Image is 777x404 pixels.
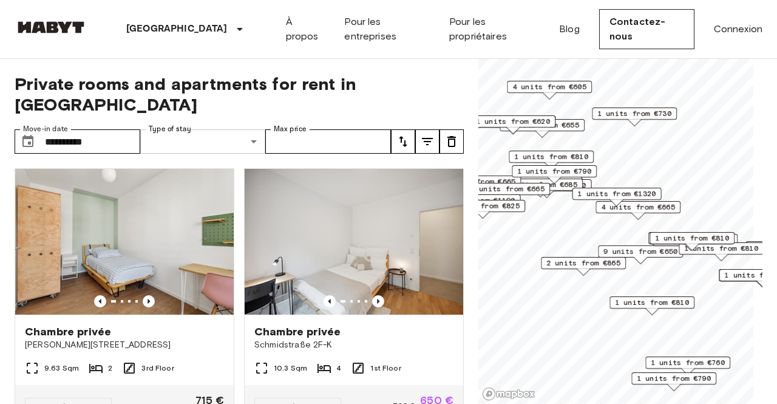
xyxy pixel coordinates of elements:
[94,295,106,307] button: Previous image
[446,200,520,211] span: 1 units from €825
[517,166,591,177] span: 1 units from €790
[108,363,112,374] span: 2
[482,387,535,401] a: Mapbox logo
[274,363,307,374] span: 10.3 Sqm
[23,124,68,134] label: Move-in date
[508,180,586,191] span: 1 units from €1370
[684,243,758,254] span: 1 units from €810
[254,324,341,339] span: Chambre privée
[507,81,592,100] div: Map marker
[637,373,711,384] span: 1 units from €790
[245,169,463,315] img: Marketing picture of unit DE-01-260-053-01
[15,21,87,33] img: Habyt
[631,372,716,391] div: Map marker
[436,176,521,194] div: Map marker
[592,108,677,126] div: Map marker
[274,124,307,134] label: Max price
[598,245,683,264] div: Map marker
[143,295,155,307] button: Previous image
[25,339,224,351] span: [PERSON_NAME][STREET_ADDRESS]
[578,188,656,199] span: 1 units from €1320
[141,363,174,374] span: 3rd Floor
[344,15,430,44] a: Pour les entreprises
[16,129,40,154] button: Choose date, selected date is 21 Nov 2025
[509,151,594,169] div: Map marker
[609,296,694,315] div: Map marker
[465,183,550,202] div: Map marker
[432,194,521,213] div: Map marker
[503,179,577,190] span: 3 units from €685
[615,297,689,308] span: 1 units from €810
[651,357,725,368] span: 1 units from €760
[15,74,464,115] span: Private rooms and apartments for rent in [GEOGRAPHIC_DATA]
[15,169,234,315] img: Marketing picture of unit DE-01-09-052-02Q
[595,201,680,220] div: Map marker
[25,324,111,339] span: Chambre privée
[650,232,735,251] div: Map marker
[391,129,415,154] button: tune
[324,295,336,307] button: Previous image
[126,22,228,36] p: [GEOGRAPHIC_DATA]
[541,257,626,276] div: Map marker
[505,120,579,131] span: 2 units from €655
[679,242,764,261] div: Map marker
[645,357,730,375] div: Map marker
[559,22,580,36] a: Blog
[512,165,597,184] div: Map marker
[512,81,586,92] span: 4 units from €605
[546,258,620,269] span: 2 units from €865
[254,339,453,351] span: Schmidstraße 2F-K
[714,22,762,36] a: Connexion
[440,200,525,219] div: Map marker
[470,183,545,194] span: 1 units from €665
[370,363,401,374] span: 1st Floor
[603,246,677,257] span: 9 units from €650
[449,15,540,44] a: Pour les propriétaires
[44,363,79,374] span: 9.63 Sqm
[597,108,671,119] span: 1 units from €730
[648,232,733,251] div: Map marker
[441,176,515,187] span: 9 units from €665
[437,195,515,206] span: 1 units from €1190
[601,202,675,213] span: 4 units from €665
[149,124,191,134] label: Type of stay
[372,295,384,307] button: Previous image
[572,188,662,207] div: Map marker
[599,9,694,49] a: Contactez-nous
[514,151,588,162] span: 1 units from €810
[439,129,464,154] button: tune
[336,363,341,374] span: 4
[655,233,729,244] span: 1 units from €810
[286,15,325,44] a: À propos
[470,115,555,134] div: Map marker
[415,129,439,154] button: tune
[476,116,550,127] span: 1 units from €620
